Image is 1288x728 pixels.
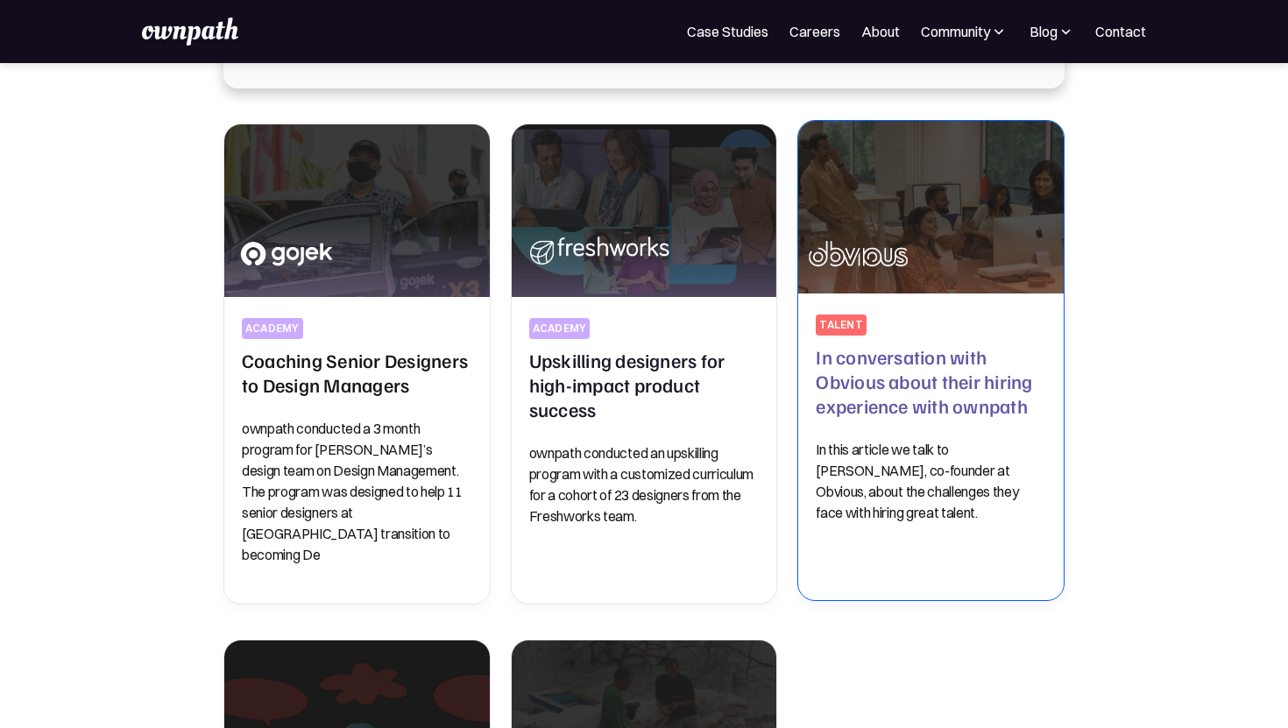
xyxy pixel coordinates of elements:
[792,117,1071,298] img: In conversation with Obvious about their hiring experience with ownpath
[789,21,840,42] a: Careers
[816,344,1046,418] h2: In conversation with Obvious about their hiring experience with ownpath
[1030,21,1058,42] div: Blog
[529,442,760,527] p: ownpath conducted an upskilling program with a customized curriculum for a cohort of 23 designers...
[819,318,862,332] div: talent
[861,21,900,42] a: About
[512,124,777,297] img: Upskilling designers for high-impact product success
[242,418,472,565] p: ownpath conducted a 3 month program for [PERSON_NAME]’s design team on Design Management. The pro...
[687,21,768,42] a: Case Studies
[533,322,587,336] div: Academy
[816,439,1046,523] p: In this article we talk to [PERSON_NAME], co-founder at Obvious, about the challenges they face w...
[511,124,778,604] a: Upskilling designers for high-impact product successAcademyUpskilling designers for high-impact p...
[1029,21,1074,42] div: Blog
[529,348,760,421] h2: Upskilling designers for high-impact product success
[921,21,1008,42] div: Community
[242,348,472,397] h2: Coaching Senior Designers to Design Managers
[223,124,491,604] a: Coaching Senior Designers to Design ManagersacademyCoaching Senior Designers to Design Managersow...
[224,124,490,297] img: Coaching Senior Designers to Design Managers
[245,322,300,336] div: academy
[921,21,990,42] div: Community
[1095,21,1146,42] a: Contact
[797,120,1065,601] a: In conversation with Obvious about their hiring experience with ownpathtalentIn conversation with...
